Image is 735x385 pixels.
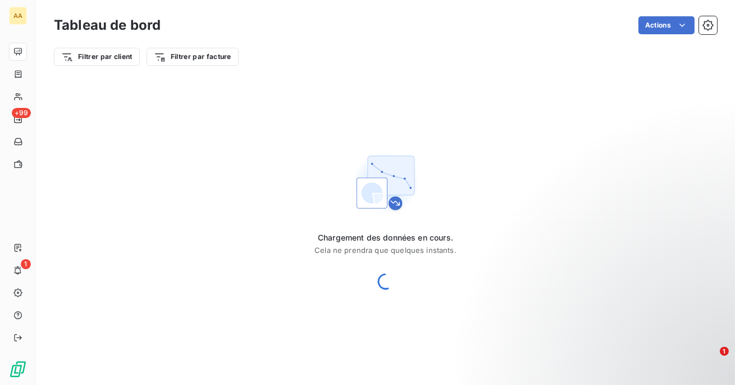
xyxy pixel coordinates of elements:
[510,276,735,355] iframe: Intercom notifications message
[21,259,31,269] span: 1
[54,48,140,66] button: Filtrer par client
[314,232,456,243] span: Chargement des données en cours.
[350,147,422,219] img: First time
[638,16,695,34] button: Actions
[12,108,31,118] span: +99
[314,246,456,255] span: Cela ne prendra que quelques instants.
[9,7,27,25] div: AA
[720,347,729,356] span: 1
[9,360,27,378] img: Logo LeanPay
[697,347,724,374] iframe: Intercom live chat
[54,15,161,35] h3: Tableau de bord
[147,48,239,66] button: Filtrer par facture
